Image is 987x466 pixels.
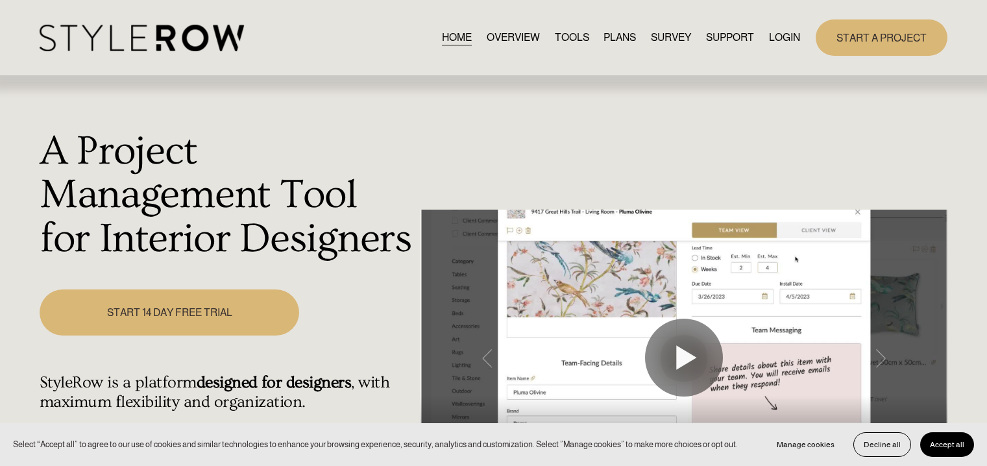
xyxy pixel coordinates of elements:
[777,440,835,449] span: Manage cookies
[864,440,901,449] span: Decline all
[645,319,723,397] button: Play
[930,440,964,449] span: Accept all
[706,29,754,46] a: folder dropdown
[40,25,244,51] img: StyleRow
[651,29,691,46] a: SURVEY
[197,373,352,392] strong: designed for designers
[13,438,738,450] p: Select “Accept all” to agree to our use of cookies and similar technologies to enhance your brows...
[816,19,947,55] a: START A PROJECT
[767,432,844,457] button: Manage cookies
[555,29,589,46] a: TOOLS
[603,29,636,46] a: PLANS
[40,373,414,412] h4: StyleRow is a platform , with maximum flexibility and organization.
[442,29,472,46] a: HOME
[853,432,911,457] button: Decline all
[920,432,974,457] button: Accept all
[40,289,299,336] a: START 14 DAY FREE TRIAL
[769,29,800,46] a: LOGIN
[40,130,414,262] h1: A Project Management Tool for Interior Designers
[487,29,540,46] a: OVERVIEW
[706,30,754,45] span: SUPPORT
